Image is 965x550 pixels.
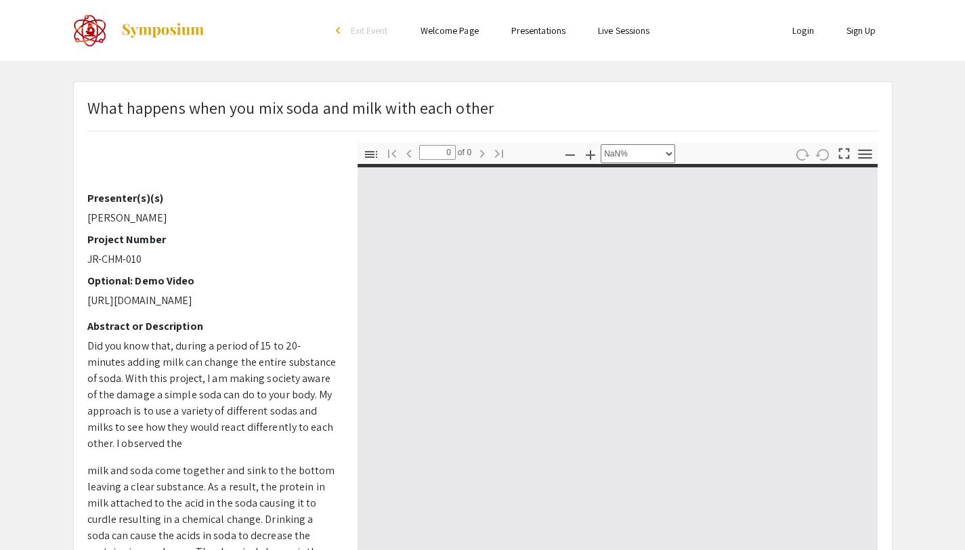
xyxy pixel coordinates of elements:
button: Go to First Page [381,143,404,163]
iframe: Chat [907,489,955,540]
a: The 2022 CoorsTek Denver Metro Regional Science and Engineering Fair [73,14,205,47]
span: of 0 [456,145,472,160]
p: What happens when you mix soda and milk with each other [87,96,494,120]
button: Toggle Sidebar [360,144,383,164]
h2: Project Number [87,233,337,246]
p: Did you know that, during a period of 15 to 20-minutes adding milk can change the entire substanc... [87,338,337,452]
button: Next Page [471,143,494,163]
button: Zoom Out [559,144,582,164]
a: Welcome Page [421,24,479,37]
a: Presentations [511,24,565,37]
img: The 2022 CoorsTek Denver Metro Regional Science and Engineering Fair [73,14,107,47]
p: [PERSON_NAME] [87,210,337,226]
button: Tools [853,144,876,164]
select: Zoom [601,144,675,163]
a: Live Sessions [598,24,649,37]
span: Exit Event [351,24,388,37]
button: Previous Page [398,143,421,163]
a: Sign Up [846,24,876,37]
a: Login [792,24,814,37]
button: Zoom In [579,144,602,164]
p: JR-CHM-010 [87,251,337,268]
div: arrow_back_ios [336,26,344,35]
button: Switch to Presentation Mode [832,142,855,162]
button: Rotate Anti-Clockwise [811,144,834,164]
button: Rotate Clockwise [790,144,813,164]
h2: Optional: Demo Video [87,274,337,287]
img: Symposium by ForagerOne [121,22,205,39]
p: [URL][DOMAIN_NAME] [87,293,337,309]
h2: Abstract or Description [87,320,337,333]
h2: Presenter(s)(s) [87,192,337,205]
button: Go to Last Page [488,143,511,163]
input: Page [419,145,456,160]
